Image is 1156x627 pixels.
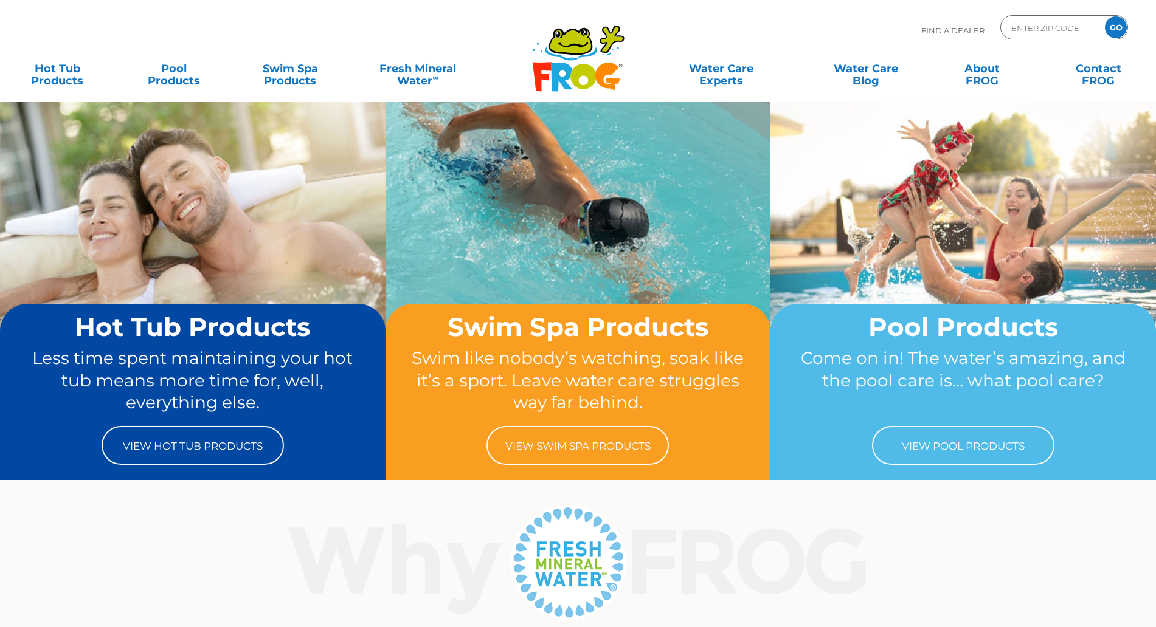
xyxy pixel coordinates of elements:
a: Water CareBlog [820,57,911,81]
h2: Swim Spa Products [409,313,748,341]
p: Come on in! The water’s amazing, and the pool care is… what pool care? [794,347,1133,414]
a: View Swim Spa Products [486,426,669,465]
a: Water CareExperts [648,57,795,81]
p: Find A Dealer [921,15,985,46]
a: View Pool Products [872,426,1054,465]
a: Hot TubProducts [12,57,103,81]
p: Swim like nobody’s watching, soak like it’s a sport. Leave water care struggles way far behind. [409,347,748,414]
p: Less time spent maintaining your hot tub means more time for, well, everything else. [23,347,362,414]
a: PoolProducts [128,57,219,81]
img: home-banner-swim-spa-short [386,101,771,389]
img: Why Frog [264,501,892,623]
a: ContactFROG [1053,57,1144,81]
sup: ∞ [432,72,438,82]
a: Fresh MineralWater∞ [361,57,474,81]
h2: Pool Products [794,313,1133,341]
input: GO [1105,16,1127,38]
h2: Hot Tub Products [23,313,362,341]
a: Swim SpaProducts [245,57,336,81]
a: View Hot Tub Products [102,426,284,465]
a: AboutFROG [937,57,1028,81]
img: home-banner-pool-short [770,101,1156,389]
input: Zip Code Form [1010,19,1092,36]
